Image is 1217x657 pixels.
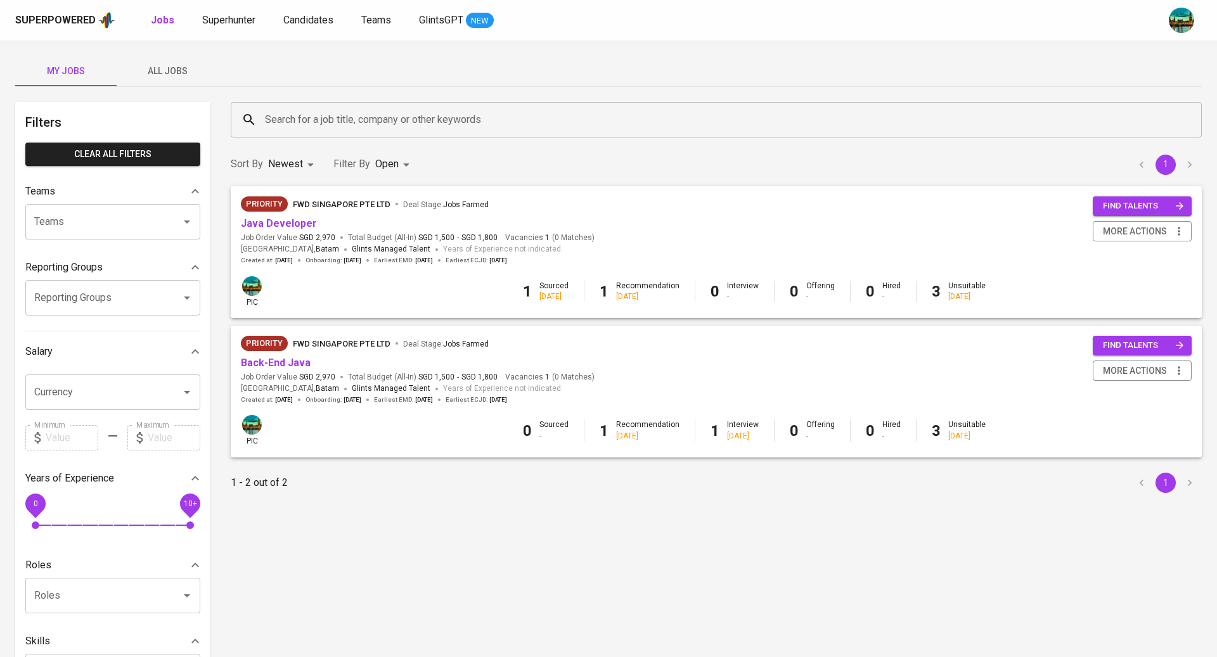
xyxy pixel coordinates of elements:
[461,233,498,243] span: SGD 1,800
[25,255,200,280] div: Reporting Groups
[202,13,258,29] a: Superhunter
[23,63,109,79] span: My Jobs
[523,422,532,440] b: 0
[948,419,986,441] div: Unsuitable
[241,233,335,243] span: Job Order Value
[948,291,986,302] div: [DATE]
[505,233,595,243] span: Vacancies ( 0 Matches )
[1156,473,1176,493] button: page 1
[1103,363,1167,379] span: more actions
[35,146,190,162] span: Clear All filters
[1103,224,1167,239] span: more actions
[505,372,595,383] span: Vacancies ( 0 Matches )
[466,15,494,27] span: NEW
[344,256,361,265] span: [DATE]
[241,357,311,369] a: Back-End Java
[241,383,339,395] span: [GEOGRAPHIC_DATA] ,
[446,256,507,265] span: Earliest ECJD :
[25,260,103,275] p: Reporting Groups
[539,419,569,441] div: Sourced
[443,243,563,256] span: Years of Experience not indicated.
[25,339,200,364] div: Salary
[1103,199,1184,214] span: find talents
[25,471,114,486] p: Years of Experience
[241,372,335,383] span: Job Order Value
[124,63,210,79] span: All Jobs
[489,256,507,265] span: [DATE]
[711,283,719,300] b: 0
[25,634,50,649] p: Skills
[403,200,489,209] span: Deal Stage :
[600,283,608,300] b: 1
[25,552,200,578] div: Roles
[461,372,498,383] span: SGD 1,800
[418,372,454,383] span: SGD 1,500
[293,200,390,209] span: FWD Singapore Pte Ltd
[15,11,115,30] a: Superpoweredapp logo
[711,422,719,440] b: 1
[46,425,98,450] input: Value
[316,243,339,256] span: Batam
[806,419,835,441] div: Offering
[25,112,200,132] h6: Filters
[299,233,335,243] span: SGD 2,970
[375,153,414,176] div: Open
[25,558,51,573] p: Roles
[241,198,288,210] span: Priority
[231,475,288,490] p: 1 - 2 out of 2
[275,395,293,404] span: [DATE]
[268,156,303,172] p: Newest
[489,395,507,404] span: [DATE]
[806,291,835,302] div: -
[1093,360,1192,381] button: more actions
[178,587,196,604] button: Open
[241,217,317,229] a: Java Developer
[457,233,459,243] span: -
[374,395,433,404] span: Earliest EMD :
[806,431,835,442] div: -
[882,419,901,441] div: Hired
[316,383,339,395] span: Batam
[1093,336,1192,355] button: find talents
[727,419,759,441] div: Interview
[616,291,679,302] div: [DATE]
[882,281,901,302] div: Hired
[241,336,288,351] div: New Job received from Demand Team
[275,256,293,265] span: [DATE]
[727,281,759,302] div: Interview
[242,415,262,435] img: a5d44b89-0c59-4c54-99d0-a63b29d42bd3.jpg
[241,196,288,212] div: New Job received from Demand Team
[415,256,433,265] span: [DATE]
[419,13,494,29] a: GlintsGPT NEW
[242,276,262,296] img: a5d44b89-0c59-4c54-99d0-a63b29d42bd3.jpg
[241,337,288,350] span: Priority
[932,283,941,300] b: 3
[1093,221,1192,242] button: more actions
[443,340,489,348] span: Jobs Farmed
[183,499,196,507] span: 10+
[344,395,361,404] span: [DATE]
[1156,155,1176,175] button: page 1
[727,431,759,442] div: [DATE]
[882,431,901,442] div: -
[202,14,255,26] span: Superhunter
[523,283,532,300] b: 1
[806,281,835,302] div: Offering
[866,283,875,300] b: 0
[616,281,679,302] div: Recommendation
[419,14,463,26] span: GlintsGPT
[375,158,399,170] span: Open
[241,243,339,256] span: [GEOGRAPHIC_DATA] ,
[283,13,336,29] a: Candidates
[361,14,391,26] span: Teams
[790,283,799,300] b: 0
[25,184,55,199] p: Teams
[306,395,361,404] span: Onboarding :
[457,372,459,383] span: -
[539,291,569,302] div: [DATE]
[348,372,498,383] span: Total Budget (All-In)
[148,425,200,450] input: Value
[306,256,361,265] span: Onboarding :
[178,289,196,307] button: Open
[932,422,941,440] b: 3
